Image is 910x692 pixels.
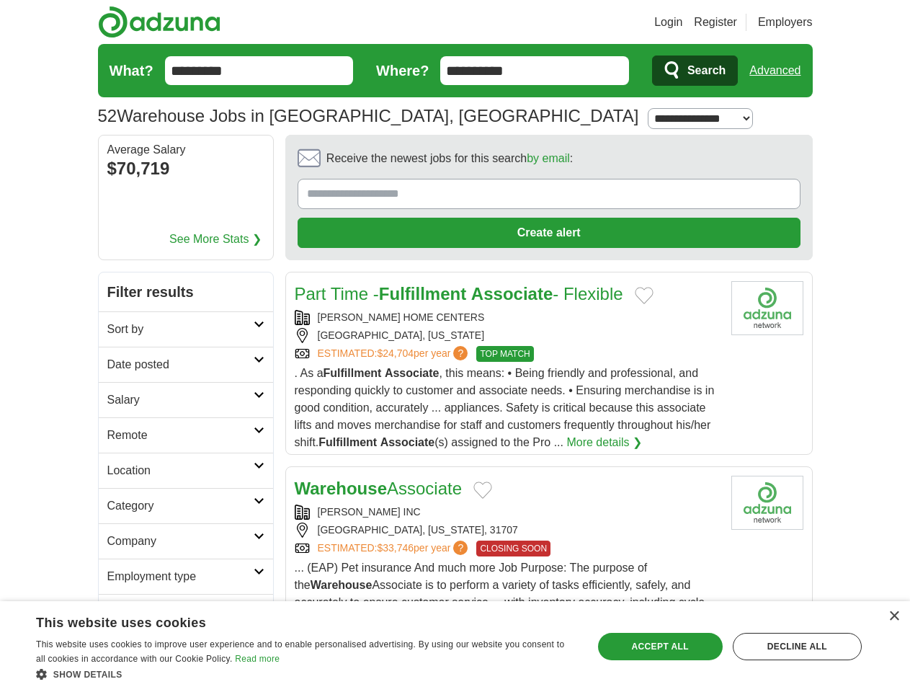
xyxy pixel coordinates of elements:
[377,542,414,554] span: $33,746
[295,562,719,643] span: ... (EAP) Pet insurance And much more Job Purpose: The purpose of the Associate is to perform a v...
[169,231,262,248] a: See More Stats ❯
[107,391,254,409] h2: Salary
[110,60,153,81] label: What?
[98,6,220,38] img: Adzuna logo
[99,417,273,453] a: Remote
[295,328,720,343] div: [GEOGRAPHIC_DATA], [US_STATE]
[107,568,254,585] h2: Employment type
[377,347,414,359] span: $24,704
[687,56,726,85] span: Search
[295,523,720,538] div: [GEOGRAPHIC_DATA], [US_STATE], 31707
[318,346,471,362] a: ESTIMATED:$24,704per year?
[107,462,254,479] h2: Location
[324,367,382,379] strong: Fulfillment
[654,14,682,31] a: Login
[36,610,540,631] div: This website uses cookies
[295,310,720,325] div: [PERSON_NAME] HOME CENTERS
[53,670,122,680] span: Show details
[731,281,803,335] img: Company logo
[107,533,254,550] h2: Company
[473,482,492,499] button: Add to favorite jobs
[527,152,570,164] a: by email
[99,272,273,311] h2: Filter results
[635,287,653,304] button: Add to favorite jobs
[476,346,533,362] span: TOP MATCH
[99,559,273,594] a: Employment type
[318,436,377,448] strong: Fulfillment
[295,367,715,448] span: . As a , this means: • Being friendly and professional, and responding quickly to customer and as...
[98,106,639,125] h1: Warehouse Jobs in [GEOGRAPHIC_DATA], [GEOGRAPHIC_DATA]
[453,346,468,360] span: ?
[107,321,254,338] h2: Sort by
[888,611,899,622] div: Close
[107,144,264,156] div: Average Salary
[99,382,273,417] a: Salary
[385,367,440,379] strong: Associate
[99,453,273,488] a: Location
[694,14,737,31] a: Register
[107,156,264,182] div: $70,719
[36,667,576,681] div: Show details
[99,488,273,523] a: Category
[99,594,273,629] a: Hours
[99,311,273,347] a: Sort by
[295,505,720,520] div: [PERSON_NAME] INC
[380,436,435,448] strong: Associate
[566,434,642,451] a: More details ❯
[107,356,254,373] h2: Date posted
[326,150,573,167] span: Receive the newest jobs for this search :
[598,633,723,660] div: Accept all
[107,497,254,515] h2: Category
[295,479,463,498] a: WarehouseAssociate
[652,56,738,86] button: Search
[318,541,471,556] a: ESTIMATED:$33,746per year?
[36,639,564,664] span: This website uses cookies to improve user experience and to enable personalised advertising. By u...
[376,60,429,81] label: Where?
[453,541,468,555] span: ?
[99,523,273,559] a: Company
[733,633,862,660] div: Decline all
[295,284,623,303] a: Part Time -Fulfillment Associate- Flexible
[311,579,373,591] strong: Warehouse
[749,56,800,85] a: Advanced
[379,284,466,303] strong: Fulfillment
[107,427,254,444] h2: Remote
[295,479,387,498] strong: Warehouse
[298,218,800,248] button: Create alert
[99,347,273,382] a: Date posted
[471,284,553,303] strong: Associate
[98,103,117,129] span: 52
[476,541,550,556] span: CLOSING SOON
[731,476,803,530] img: Company logo
[235,654,280,664] a: Read more, opens a new window
[758,14,813,31] a: Employers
